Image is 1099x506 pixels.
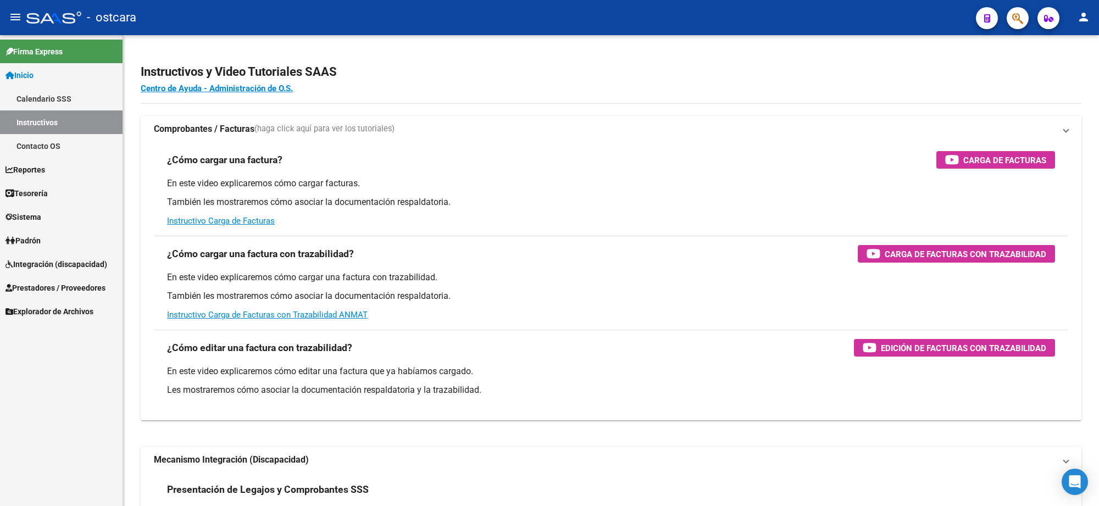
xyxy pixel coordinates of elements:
h3: ¿Cómo cargar una factura con trazabilidad? [167,246,354,262]
h3: ¿Cómo cargar una factura? [167,152,282,168]
button: Edición de Facturas con Trazabilidad [854,339,1055,357]
span: Reportes [5,164,45,176]
button: Carga de Facturas con Trazabilidad [858,245,1055,263]
span: Firma Express [5,46,63,58]
h3: ¿Cómo editar una factura con trazabilidad? [167,340,352,355]
a: Centro de Ayuda - Administración de O.S. [141,84,293,93]
span: Carga de Facturas con Trazabilidad [885,247,1046,261]
p: También les mostraremos cómo asociar la documentación respaldatoria. [167,290,1055,302]
strong: Comprobantes / Facturas [154,123,254,135]
mat-icon: menu [9,10,22,24]
p: Les mostraremos cómo asociar la documentación respaldatoria y la trazabilidad. [167,384,1055,396]
span: (haga click aquí para ver los tutoriales) [254,123,395,135]
div: Comprobantes / Facturas(haga click aquí para ver los tutoriales) [141,142,1081,420]
mat-icon: person [1077,10,1090,24]
a: Instructivo Carga de Facturas con Trazabilidad ANMAT [167,310,368,320]
span: Padrón [5,235,41,247]
span: Carga de Facturas [963,153,1046,167]
div: Open Intercom Messenger [1062,469,1088,495]
h3: Presentación de Legajos y Comprobantes SSS [167,482,369,497]
strong: Mecanismo Integración (Discapacidad) [154,454,309,466]
span: Sistema [5,211,41,223]
h2: Instructivos y Video Tutoriales SAAS [141,62,1081,82]
a: Instructivo Carga de Facturas [167,216,275,226]
p: En este video explicaremos cómo cargar facturas. [167,177,1055,190]
p: En este video explicaremos cómo editar una factura que ya habíamos cargado. [167,365,1055,377]
span: Integración (discapacidad) [5,258,107,270]
span: Inicio [5,69,34,81]
p: En este video explicaremos cómo cargar una factura con trazabilidad. [167,271,1055,283]
span: Prestadores / Proveedores [5,282,106,294]
p: También les mostraremos cómo asociar la documentación respaldatoria. [167,196,1055,208]
span: Edición de Facturas con Trazabilidad [881,341,1046,355]
mat-expansion-panel-header: Comprobantes / Facturas(haga click aquí para ver los tutoriales) [141,116,1081,142]
span: Explorador de Archivos [5,305,93,318]
mat-expansion-panel-header: Mecanismo Integración (Discapacidad) [141,447,1081,473]
span: Tesorería [5,187,48,199]
button: Carga de Facturas [936,151,1055,169]
span: - ostcara [87,5,136,30]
